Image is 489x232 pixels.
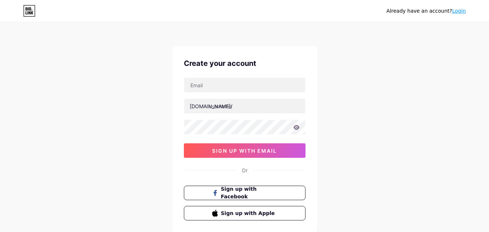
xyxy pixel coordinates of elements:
a: Login [452,8,466,14]
span: Sign up with Facebook [221,185,277,201]
div: Already have an account? [387,7,466,15]
button: Sign up with Facebook [184,186,305,200]
div: [DOMAIN_NAME]/ [190,102,232,110]
div: Create your account [184,58,305,69]
span: sign up with email [212,148,277,154]
div: Or [242,166,248,174]
span: Sign up with Apple [221,210,277,217]
button: sign up with email [184,143,305,158]
input: Email [184,78,305,92]
button: Sign up with Apple [184,206,305,220]
input: username [184,99,305,113]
